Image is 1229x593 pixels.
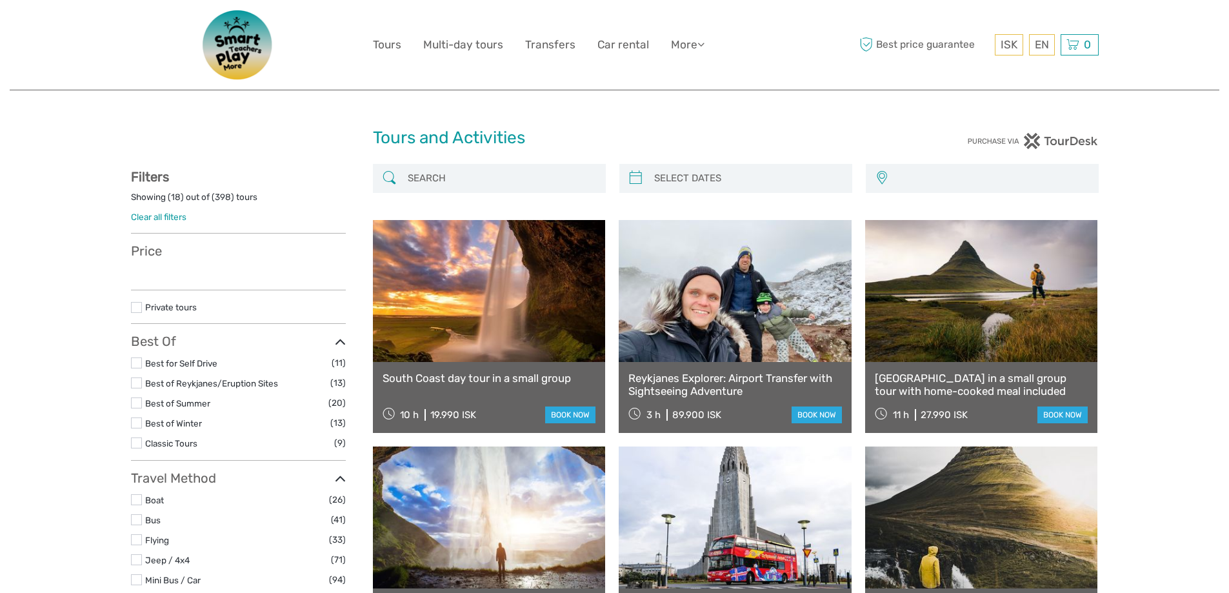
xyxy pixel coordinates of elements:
a: book now [1037,407,1088,423]
img: PurchaseViaTourDesk.png [967,133,1098,149]
a: Jeep / 4x4 [145,555,190,565]
span: 11 h [893,409,909,421]
span: (41) [331,512,346,527]
a: Private tours [145,302,197,312]
a: Bus [145,515,161,525]
span: (71) [331,552,346,567]
a: Mini Bus / Car [145,575,201,585]
a: South Coast day tour in a small group [383,372,596,385]
a: Multi-day tours [423,35,503,54]
a: book now [545,407,595,423]
a: Reykjanes Explorer: Airport Transfer with Sightseeing Adventure [628,372,842,398]
label: 398 [215,191,231,203]
span: (26) [329,492,346,507]
span: (20) [328,396,346,410]
a: Transfers [525,35,575,54]
span: Best price guarantee [857,34,992,55]
span: (94) [329,572,346,587]
a: book now [792,407,842,423]
a: Best for Self Drive [145,358,217,368]
a: Best of Summer [145,398,210,408]
span: ISK [1001,38,1017,51]
span: (9) [334,436,346,450]
a: [GEOGRAPHIC_DATA] in a small group tour with home-cooked meal included [875,372,1088,398]
span: 3 h [646,409,661,421]
a: Flying [145,535,169,545]
span: (13) [330,376,346,390]
div: 27.990 ISK [921,409,968,421]
div: 19.990 ISK [430,409,476,421]
a: Classic Tours [145,438,197,448]
h3: Best Of [131,334,346,349]
span: (13) [330,416,346,430]
a: Clear all filters [131,212,186,222]
div: Showing ( ) out of ( ) tours [131,191,346,211]
input: SEARCH [403,167,599,190]
div: 89.900 ISK [672,409,721,421]
a: Tours [373,35,401,54]
a: Boat [145,495,164,505]
label: 18 [171,191,181,203]
input: SELECT DATES [649,167,846,190]
span: 10 h [400,409,419,421]
a: Best of Winter [145,418,202,428]
span: (11) [332,356,346,370]
strong: Filters [131,169,169,185]
span: (33) [329,532,346,547]
div: EN [1029,34,1055,55]
h1: Tours and Activities [373,128,857,148]
img: 3577-08614e58-788b-417f-8607-12aa916466bf_logo_big.png [186,10,290,80]
span: 0 [1082,38,1093,51]
a: Car rental [597,35,649,54]
a: More [671,35,704,54]
h3: Price [131,243,346,259]
h3: Travel Method [131,470,346,486]
a: Best of Reykjanes/Eruption Sites [145,378,278,388]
